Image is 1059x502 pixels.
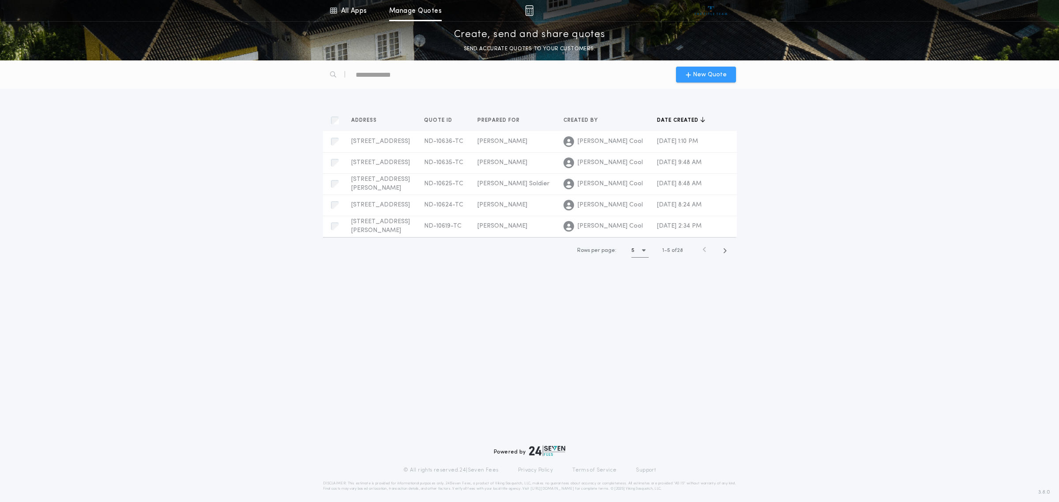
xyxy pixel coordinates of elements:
h1: 5 [631,246,635,255]
span: [STREET_ADDRESS] [351,202,410,208]
a: Terms of Service [572,467,616,474]
p: Create, send and share quotes [454,28,605,42]
span: [DATE] 2:34 PM [657,223,702,229]
a: [URL][DOMAIN_NAME] [530,487,574,491]
span: [DATE] 8:24 AM [657,202,702,208]
span: Created by [563,117,600,124]
span: ND-10636-TC [424,138,463,145]
button: New Quote [676,67,736,82]
span: [PERSON_NAME] Soldier [477,180,549,187]
p: DISCLAIMER: This estimate is provided for informational purposes only. 24|Seven Fees, a product o... [323,481,736,491]
span: [PERSON_NAME] [477,223,527,229]
div: Powered by [494,446,565,456]
span: ND-10625-TC [424,180,463,187]
span: [PERSON_NAME] Cool [578,137,643,146]
span: [PERSON_NAME] [477,202,527,208]
p: SEND ACCURATE QUOTES TO YOUR CUSTOMERS. [464,45,595,53]
span: [PERSON_NAME] Cool [578,180,643,188]
img: logo [529,446,565,456]
span: [PERSON_NAME] Cool [578,158,643,167]
span: Date created [657,117,700,124]
span: 5 [667,248,670,253]
span: Prepared for [477,117,522,124]
button: Date created [657,116,705,125]
a: Support [636,467,656,474]
button: Created by [563,116,605,125]
span: [DATE] 9:48 AM [657,159,702,166]
span: New Quote [693,70,727,79]
span: ND-10624-TC [424,202,463,208]
span: ND-10619-TC [424,223,462,229]
button: Address [351,116,383,125]
span: 1 [662,248,664,253]
span: [PERSON_NAME] [477,159,527,166]
span: Quote ID [424,117,454,124]
span: 3.8.0 [1038,488,1050,496]
span: [DATE] 8:48 AM [657,180,702,187]
span: [PERSON_NAME] [477,138,527,145]
span: [STREET_ADDRESS] [351,138,410,145]
span: [STREET_ADDRESS][PERSON_NAME] [351,218,410,234]
p: © All rights reserved. 24|Seven Fees [403,467,499,474]
img: img [525,5,533,16]
span: [PERSON_NAME] Cool [578,222,643,231]
span: of 28 [672,247,683,255]
span: Address [351,117,379,124]
span: [DATE] 1:10 PM [657,138,698,145]
button: 5 [631,244,649,258]
span: [STREET_ADDRESS] [351,159,410,166]
span: [PERSON_NAME] Cool [578,201,643,210]
span: [STREET_ADDRESS][PERSON_NAME] [351,176,410,191]
button: Quote ID [424,116,459,125]
span: Rows per page: [577,248,616,253]
a: Privacy Policy [518,467,553,474]
span: ND-10635-TC [424,159,463,166]
img: vs-icon [695,6,728,15]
